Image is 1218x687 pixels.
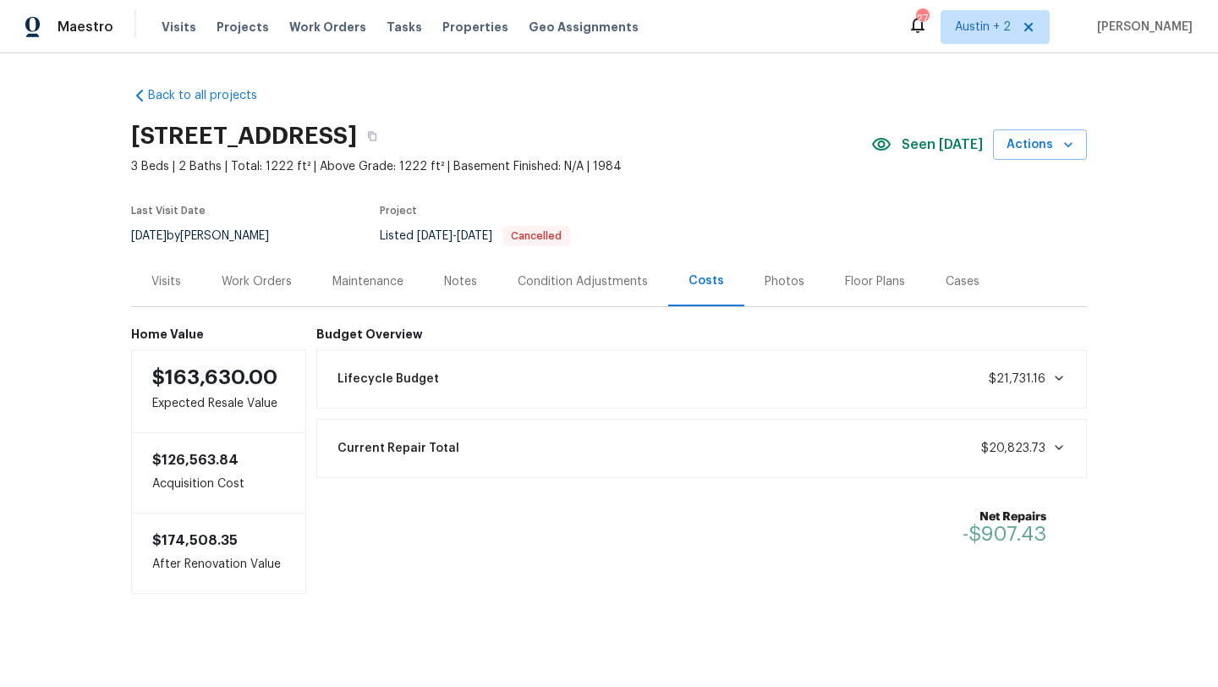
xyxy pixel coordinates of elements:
div: Photos [765,273,804,290]
div: Notes [444,273,477,290]
span: Maestro [58,19,113,36]
div: Costs [689,272,724,289]
h6: Budget Overview [316,327,1088,341]
button: Copy Address [357,121,387,151]
span: $126,563.84 [152,453,239,467]
h2: [STREET_ADDRESS] [131,128,357,145]
div: Maintenance [332,273,403,290]
div: Floor Plans [845,273,905,290]
span: Tasks [387,21,422,33]
div: Cases [946,273,979,290]
span: Current Repair Total [337,440,459,457]
span: - [417,230,492,242]
div: Expected Resale Value [131,349,306,433]
button: Actions [993,129,1087,161]
div: Visits [151,273,181,290]
div: 27 [916,10,928,27]
span: -$907.43 [963,524,1046,544]
span: Actions [1007,135,1073,156]
span: $163,630.00 [152,367,277,387]
div: Acquisition Cost [131,433,306,513]
span: [DATE] [457,230,492,242]
span: $21,731.16 [989,373,1045,385]
b: Net Repairs [963,508,1046,525]
div: Condition Adjustments [518,273,648,290]
span: Geo Assignments [529,19,639,36]
span: Visits [162,19,196,36]
span: [PERSON_NAME] [1090,19,1193,36]
span: Seen [DATE] [902,136,983,153]
span: Work Orders [289,19,366,36]
h6: Home Value [131,327,306,341]
span: $20,823.73 [981,442,1045,454]
span: Austin + 2 [955,19,1011,36]
span: Properties [442,19,508,36]
div: by [PERSON_NAME] [131,226,289,246]
span: Cancelled [504,231,568,241]
div: Work Orders [222,273,292,290]
span: [DATE] [131,230,167,242]
a: Back to all projects [131,87,294,104]
span: Projects [217,19,269,36]
span: 3 Beds | 2 Baths | Total: 1222 ft² | Above Grade: 1222 ft² | Basement Finished: N/A | 1984 [131,158,871,175]
span: [DATE] [417,230,453,242]
span: Last Visit Date [131,206,206,216]
span: $174,508.35 [152,534,238,547]
span: Listed [380,230,570,242]
span: Lifecycle Budget [337,371,439,387]
span: Project [380,206,417,216]
div: After Renovation Value [131,513,306,594]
